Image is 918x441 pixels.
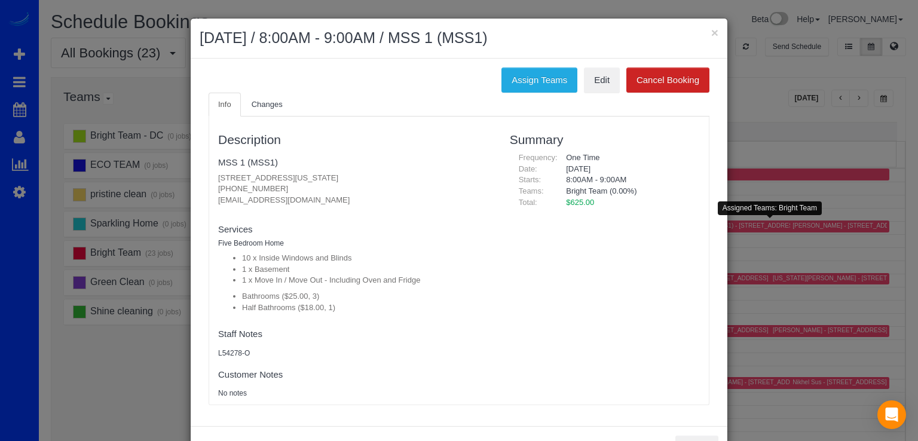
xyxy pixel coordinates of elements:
[242,275,492,286] li: 1 x Move In / Move Out - Including Oven and Fridge
[557,152,700,164] div: One Time
[566,198,594,207] span: $625.00
[242,291,492,302] li: Bathrooms ($25.00, 3)
[501,68,577,93] button: Assign Teams
[218,240,492,247] h5: Five Bedroom Home
[711,26,718,39] button: ×
[557,174,700,186] div: 8:00AM - 9:00AM
[242,302,492,314] li: Half Bathrooms ($18.00, 1)
[510,133,700,146] h3: Summary
[557,164,700,175] div: [DATE]
[218,329,492,339] h4: Staff Notes
[519,153,558,162] span: Frequency:
[218,388,492,399] pre: No notes
[200,27,718,49] h2: [DATE] / 8:00AM - 9:00AM / MSS 1 (MSS1)
[218,173,492,206] p: [STREET_ADDRESS][US_STATE] [PHONE_NUMBER] [EMAIL_ADDRESS][DOMAIN_NAME]
[566,186,691,197] li: Bright Team (0.00%)
[242,253,492,264] li: 10 x Inside Windows and Blinds
[584,68,620,93] a: Edit
[242,93,292,117] a: Changes
[519,198,537,207] span: Total:
[519,164,537,173] span: Date:
[718,201,822,215] div: Assigned Teams: Bright Team
[242,264,492,275] li: 1 x Basement
[209,93,241,117] a: Info
[218,370,492,380] h4: Customer Notes
[218,100,231,109] span: Info
[218,157,278,167] a: MSS 1 (MSS1)
[519,186,544,195] span: Teams:
[252,100,283,109] span: Changes
[626,68,709,93] button: Cancel Booking
[519,175,541,184] span: Starts:
[877,400,906,429] div: Open Intercom Messenger
[218,225,492,235] h4: Services
[218,133,492,146] h3: Description
[218,348,492,359] pre: L54278-O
